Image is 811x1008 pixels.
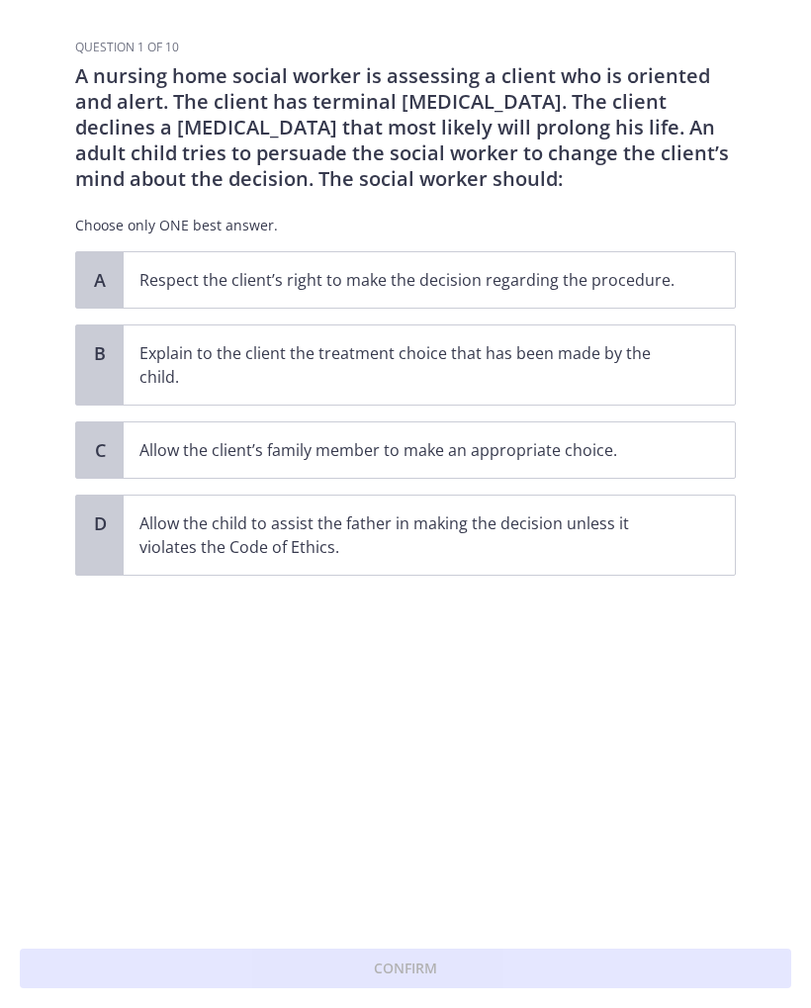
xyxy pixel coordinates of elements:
p: Explain to the client the treatment choice that has been made by the child. [139,341,679,389]
button: Confirm [20,949,791,988]
p: Allow the child to assist the father in making the decision unless it violates the Code of Ethics. [139,511,679,559]
span: C [88,438,112,462]
p: A nursing home social worker is assessing a client who is oriented and alert. The client has term... [75,63,736,192]
span: D [88,511,112,535]
span: A [88,268,112,292]
p: Allow the client’s family member to make an appropriate choice. [139,438,679,462]
h3: Question 1 of 10 [75,40,736,55]
span: Confirm [374,957,437,980]
span: B [88,341,112,365]
p: Respect the client’s right to make the decision regarding the procedure. [139,268,679,292]
p: Choose only ONE best answer. [75,216,736,235]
